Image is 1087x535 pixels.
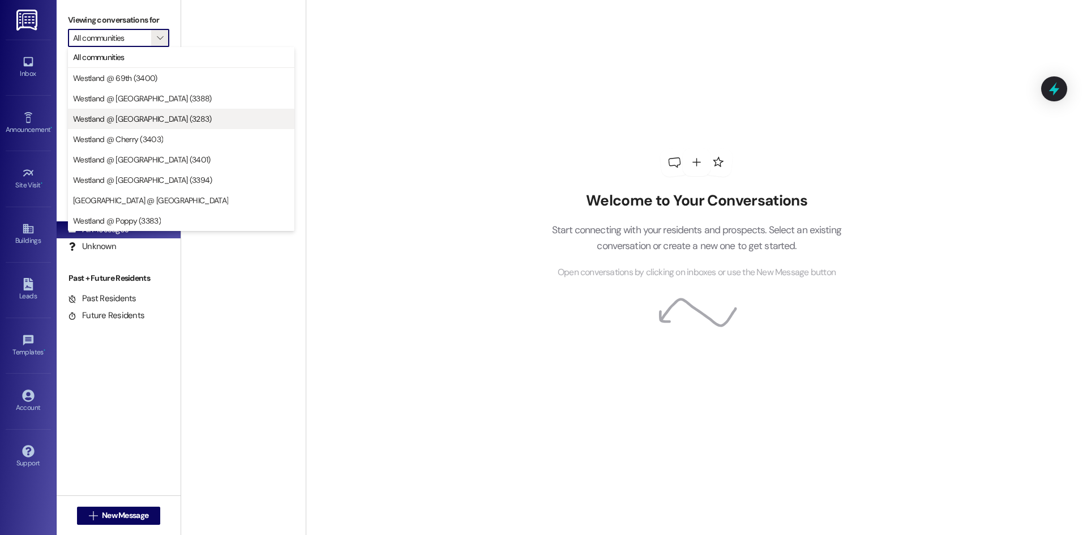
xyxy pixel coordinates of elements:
img: ResiDesk Logo [16,10,40,31]
a: Site Visit • [6,164,51,194]
a: Leads [6,275,51,305]
div: Residents [57,203,181,215]
a: Buildings [6,219,51,250]
p: Start connecting with your residents and prospects. Select an existing conversation or create a n... [534,222,858,254]
span: Westland @ Poppy (3383) [73,215,161,226]
a: Inbox [6,52,51,83]
span: • [44,346,45,354]
span: • [50,124,52,132]
span: [GEOGRAPHIC_DATA] @ [GEOGRAPHIC_DATA] [73,195,228,206]
span: Open conversations by clicking on inboxes or use the New Message button [558,266,836,280]
a: Account [6,386,51,417]
span: All communities [73,52,125,63]
span: Westland @ [GEOGRAPHIC_DATA] (3401) [73,154,211,165]
div: Prospects + Residents [57,64,181,76]
span: Westland @ [GEOGRAPHIC_DATA] (3283) [73,113,212,125]
button: New Message [77,507,161,525]
span: Westland @ [GEOGRAPHIC_DATA] (3394) [73,174,212,186]
span: New Message [102,510,148,521]
div: Past + Future Residents [57,272,181,284]
a: Support [6,442,51,472]
div: Past Residents [68,293,136,305]
h2: Welcome to Your Conversations [534,192,858,210]
div: Future Residents [68,310,144,322]
span: Westland @ Cherry (3403) [73,134,163,145]
i:  [89,511,97,520]
input: All communities [73,29,151,47]
i:  [157,33,163,42]
span: Westland @ [GEOGRAPHIC_DATA] (3388) [73,93,212,104]
div: Unknown [68,241,116,252]
label: Viewing conversations for [68,11,169,29]
div: Prospects [57,134,181,145]
span: Westland @ 69th (3400) [73,72,157,84]
a: Templates • [6,331,51,361]
span: • [41,179,42,187]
